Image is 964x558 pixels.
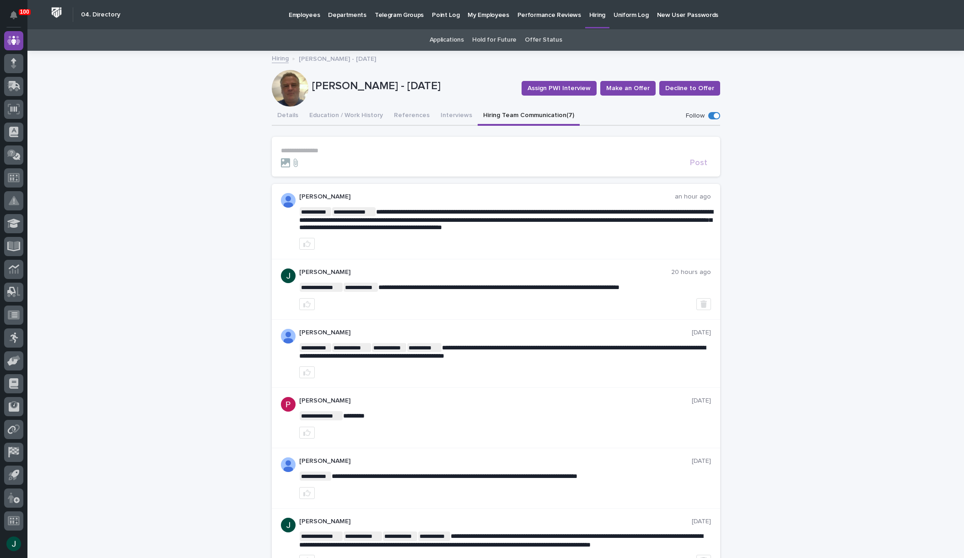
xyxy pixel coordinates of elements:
img: AOh14GiWKAYVPIbfHyIkyvX2hiPF8_WCcz-HU3nlZscn=s96-c [281,457,296,472]
h2: 04. Directory [81,11,120,19]
button: Notifications [4,5,23,25]
button: Post [686,159,711,167]
button: like this post [299,238,315,250]
button: Hiring Team Communication (7) [478,107,580,126]
p: [PERSON_NAME] [299,193,675,201]
img: AATXAJzKHBjIVkmOEWMd7CrWKgKOc1AT7c5NBq-GLKw_=s96-c [281,268,296,283]
button: Details [272,107,304,126]
button: Delete post [696,298,711,310]
p: Follow [686,112,705,120]
img: AATXAJzKHBjIVkmOEWMd7CrWKgKOc1AT7c5NBq-GLKw_=s96-c [281,518,296,532]
a: Hold for Future [472,29,517,51]
button: users-avatar [4,534,23,553]
p: [DATE] [692,518,711,526]
p: [PERSON_NAME] - [DATE] [312,80,514,93]
a: Offer Status [525,29,562,51]
p: [PERSON_NAME] - [DATE] [299,53,376,63]
button: References [388,107,435,126]
p: [PERSON_NAME] [299,457,692,465]
p: [PERSON_NAME] [299,518,692,526]
button: like this post [299,427,315,439]
button: like this post [299,366,315,378]
div: Notifications100 [11,11,23,26]
p: 20 hours ago [671,268,711,276]
img: AOh14GiWKAYVPIbfHyIkyvX2hiPF8_WCcz-HU3nlZscn=s96-c [281,329,296,343]
button: like this post [299,487,315,499]
p: [PERSON_NAME] [299,268,671,276]
button: like this post [299,298,315,310]
button: Education / Work History [304,107,388,126]
span: Post [690,159,707,167]
img: Workspace Logo [48,4,65,21]
button: Interviews [435,107,478,126]
span: Make an Offer [606,84,650,93]
p: [DATE] [692,457,711,465]
span: Decline to Offer [665,84,714,93]
p: [PERSON_NAME] [299,397,692,405]
p: [DATE] [692,397,711,405]
button: Make an Offer [600,81,656,96]
img: ACg8ocKZHX3kFMW1pdUq3QAW4Ce5R-N_bBP0JCN15me4FXGyTyc=s96-c [281,397,296,412]
a: Applications [430,29,464,51]
p: [DATE] [692,329,711,337]
p: an hour ago [675,193,711,201]
img: AOh14GgPw25VOikpKNbdra9MTOgH50H-1stU9o6q7KioRA=s96-c [281,193,296,208]
a: Hiring [272,53,289,63]
p: 100 [20,9,29,15]
button: Assign PWI Interview [522,81,597,96]
span: Assign PWI Interview [528,84,591,93]
button: Decline to Offer [659,81,720,96]
p: [PERSON_NAME] [299,329,692,337]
